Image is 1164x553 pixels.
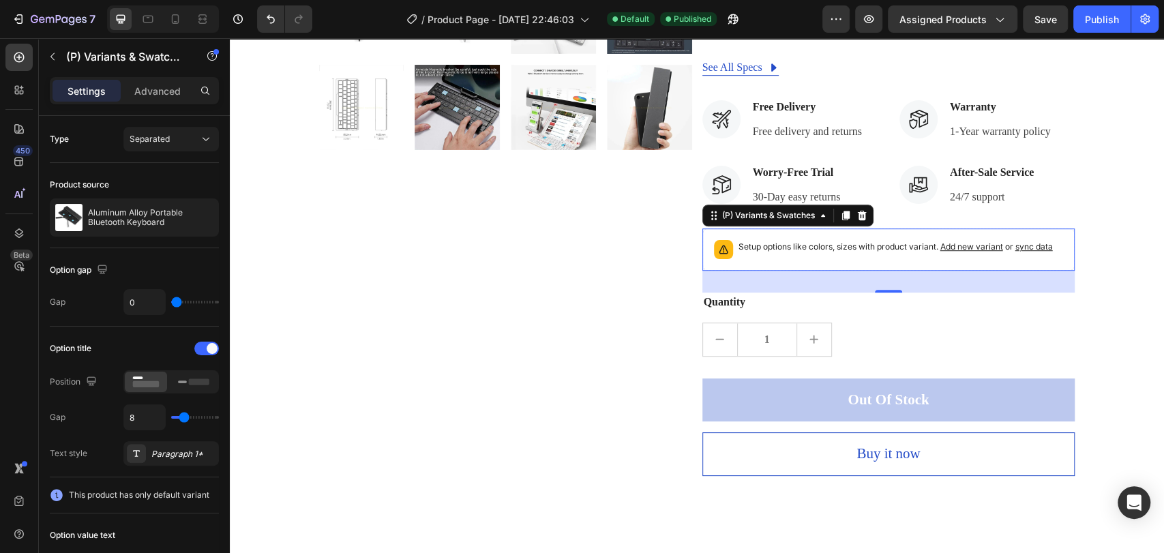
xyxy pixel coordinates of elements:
[473,285,507,318] button: decrement
[134,84,181,98] p: Advanced
[68,84,106,98] p: Settings
[428,12,574,27] span: Product Page - [DATE] 22:46:03
[1118,486,1150,519] div: Open Intercom Messenger
[523,85,632,102] p: Free delivery and returns
[88,208,213,227] p: Aluminum Alloy Portable Bluetooth Keyboard
[773,203,823,213] span: or
[490,171,588,183] div: (P) Variants & Swatches
[69,488,209,502] span: This product has only default variant
[720,151,804,167] p: 24/7 support
[124,290,165,314] input: Auto
[124,405,165,430] input: Auto
[1073,5,1131,33] button: Publish
[66,48,182,65] p: (P) Variants & Swatches
[257,5,312,33] div: Undo/Redo
[674,13,711,25] span: Published
[523,61,632,77] p: Free Delivery
[621,13,649,25] span: Default
[627,405,690,427] div: Buy it now
[50,296,65,308] div: Gap
[50,179,109,191] div: Product source
[50,342,91,355] div: Option title
[10,250,33,260] div: Beta
[50,411,65,423] div: Gap
[13,145,33,156] div: 450
[421,12,425,27] span: /
[523,151,611,167] p: 30-Day easy returns
[509,202,823,215] p: Setup options like colors, sizes with product variant.
[50,529,115,541] div: Option value text
[567,285,601,318] button: increment
[5,5,102,33] button: 7
[473,340,846,384] button: Out Of Stock
[720,126,804,143] p: After-Sale Service
[523,126,611,143] p: Worry-Free Trial
[786,203,823,213] span: sync data
[1023,5,1068,33] button: Save
[55,204,83,231] img: product feature img
[123,127,219,151] button: Separated
[473,254,846,273] div: Quantity
[50,261,110,280] div: Option gap
[720,61,821,77] p: Warranty
[711,203,773,213] span: Add new variant
[1034,14,1057,25] span: Save
[618,351,699,373] div: Out Of Stock
[473,394,846,438] button: Buy it now
[720,85,821,102] p: 1-Year warranty policy
[130,134,170,144] span: Separated
[50,447,87,460] div: Text style
[230,38,1164,553] iframe: Design area
[50,373,100,391] div: Position
[50,133,69,145] div: Type
[507,285,567,318] input: quantity
[1085,12,1119,27] div: Publish
[899,12,987,27] span: Assigned Products
[151,448,215,460] div: Paragraph 1*
[888,5,1017,33] button: Assigned Products
[89,11,95,27] p: 7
